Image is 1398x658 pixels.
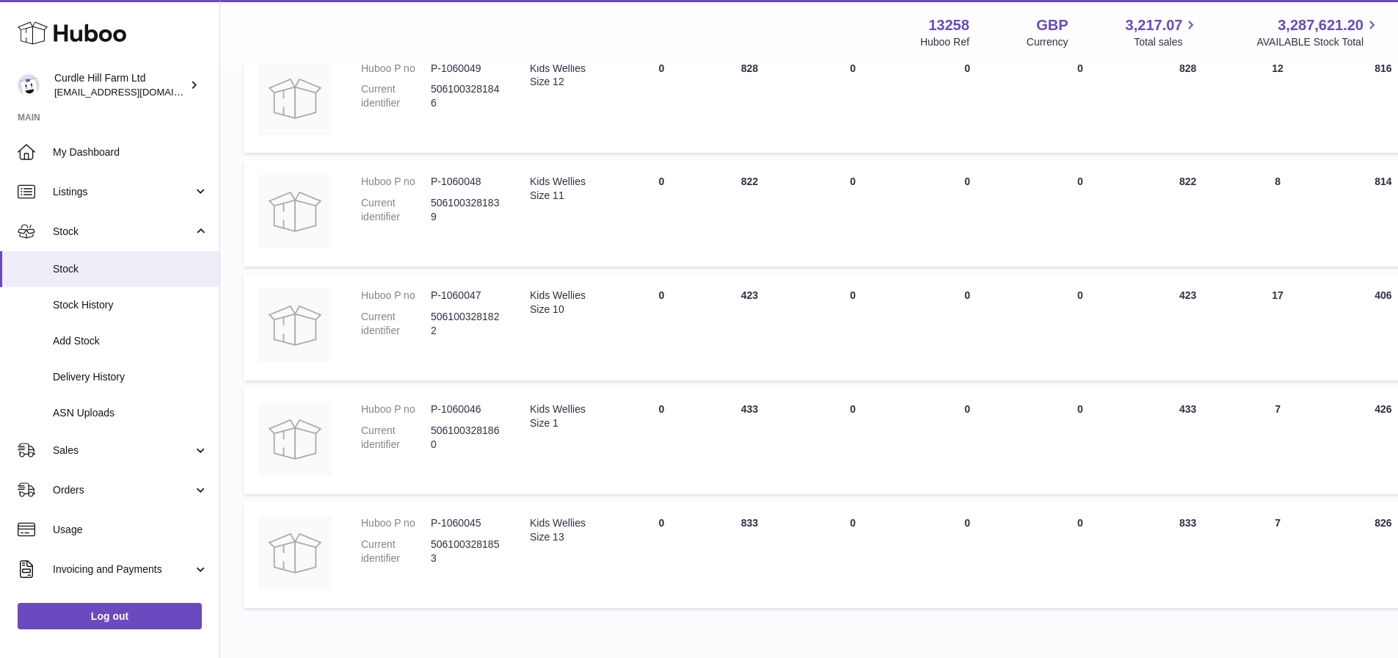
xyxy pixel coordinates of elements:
[1126,15,1183,35] span: 3,217.07
[54,71,186,99] div: Curdle Hill Farm Ltd
[361,538,431,565] dt: Current identifier
[54,86,216,98] span: [EMAIL_ADDRESS][DOMAIN_NAME]
[1138,274,1238,380] td: 423
[258,289,332,362] img: product image
[705,502,793,608] td: 833
[793,47,912,153] td: 0
[1036,15,1068,35] strong: GBP
[53,225,193,239] span: Stock
[705,388,793,494] td: 433
[361,424,431,452] dt: Current identifier
[793,274,912,380] td: 0
[1077,62,1083,74] span: 0
[912,274,1022,380] td: 0
[431,538,500,565] dd: 5061003281853
[53,406,208,420] span: ASN Uploads
[912,47,1022,153] td: 0
[361,82,431,110] dt: Current identifier
[18,603,202,629] a: Log out
[705,160,793,267] td: 822
[18,74,40,96] img: internalAdmin-13258@internal.huboo.com
[431,82,500,110] dd: 5061003281846
[912,388,1022,494] td: 0
[617,502,705,608] td: 0
[258,402,332,476] img: product image
[530,289,602,317] div: Kids Wellies Size 10
[530,175,602,203] div: Kids Wellies Size 11
[530,62,602,90] div: Kids Wellies Size 12
[793,160,912,267] td: 0
[912,502,1022,608] td: 0
[1256,15,1380,49] a: 3,287,621.20 AVAILABLE Stock Total
[431,62,500,76] dd: P-1060049
[431,310,500,338] dd: 5061003281822
[1126,15,1200,49] a: 3,217.07 Total sales
[361,516,431,530] dt: Huboo P no
[1138,160,1238,267] td: 822
[1138,388,1238,494] td: 433
[431,424,500,452] dd: 5061003281860
[617,47,705,153] td: 0
[53,483,193,497] span: Orders
[361,402,431,416] dt: Huboo P no
[1238,47,1318,153] td: 12
[1077,403,1083,415] span: 0
[530,402,602,430] div: Kids Wellies Size 1
[1134,35,1199,49] span: Total sales
[617,274,705,380] td: 0
[258,516,332,590] img: product image
[1238,274,1318,380] td: 17
[1278,15,1364,35] span: 3,287,621.20
[793,502,912,608] td: 0
[53,444,193,458] span: Sales
[361,310,431,338] dt: Current identifier
[361,62,431,76] dt: Huboo P no
[920,35,969,49] div: Huboo Ref
[1077,517,1083,529] span: 0
[431,402,500,416] dd: P-1060046
[530,516,602,544] div: Kids Wellies Size 13
[258,175,332,248] img: product image
[1238,160,1318,267] td: 8
[431,196,500,224] dd: 5061003281839
[617,388,705,494] td: 0
[258,62,332,135] img: product image
[53,334,208,348] span: Add Stock
[1077,176,1083,187] span: 0
[793,388,912,494] td: 0
[617,160,705,267] td: 0
[1138,502,1238,608] td: 833
[431,516,500,530] dd: P-1060045
[53,370,208,384] span: Delivery History
[361,289,431,303] dt: Huboo P no
[53,523,208,537] span: Usage
[705,47,793,153] td: 828
[361,196,431,224] dt: Current identifier
[912,160,1022,267] td: 0
[361,175,431,189] dt: Huboo P no
[1138,47,1238,153] td: 828
[53,145,208,159] span: My Dashboard
[53,262,208,276] span: Stock
[53,185,193,199] span: Listings
[705,274,793,380] td: 423
[1077,289,1083,301] span: 0
[928,15,969,35] strong: 13258
[1256,35,1380,49] span: AVAILABLE Stock Total
[1238,388,1318,494] td: 7
[1238,502,1318,608] td: 7
[1027,35,1068,49] div: Currency
[53,298,208,312] span: Stock History
[431,175,500,189] dd: P-1060048
[53,563,193,576] span: Invoicing and Payments
[431,289,500,303] dd: P-1060047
